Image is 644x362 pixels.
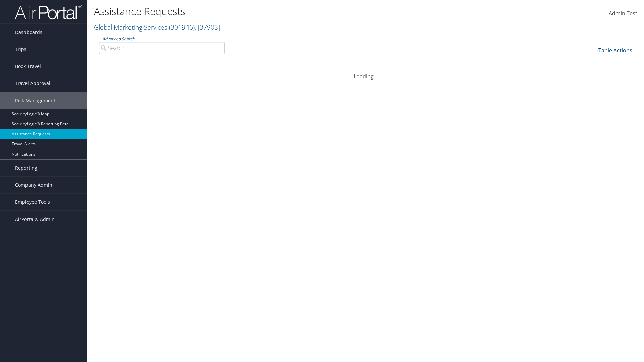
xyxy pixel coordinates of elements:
span: , [ 37903 ] [195,23,220,32]
span: Dashboards [15,24,42,41]
a: Table Actions [598,47,632,54]
a: Admin Test [609,3,637,24]
span: Travel Approval [15,75,50,92]
span: Company Admin [15,177,52,193]
span: AirPortal® Admin [15,211,55,228]
span: Admin Test [609,10,637,17]
a: Global Marketing Services [94,23,220,32]
span: Reporting [15,160,37,176]
span: ( 301946 ) [169,23,195,32]
input: Advanced Search [99,42,225,54]
img: airportal-logo.png [15,4,82,20]
a: Advanced Search [102,36,135,42]
span: Book Travel [15,58,41,75]
div: Loading... [94,64,637,80]
span: Risk Management [15,92,55,109]
span: Employee Tools [15,194,50,210]
h1: Assistance Requests [94,4,456,18]
span: Trips [15,41,26,58]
